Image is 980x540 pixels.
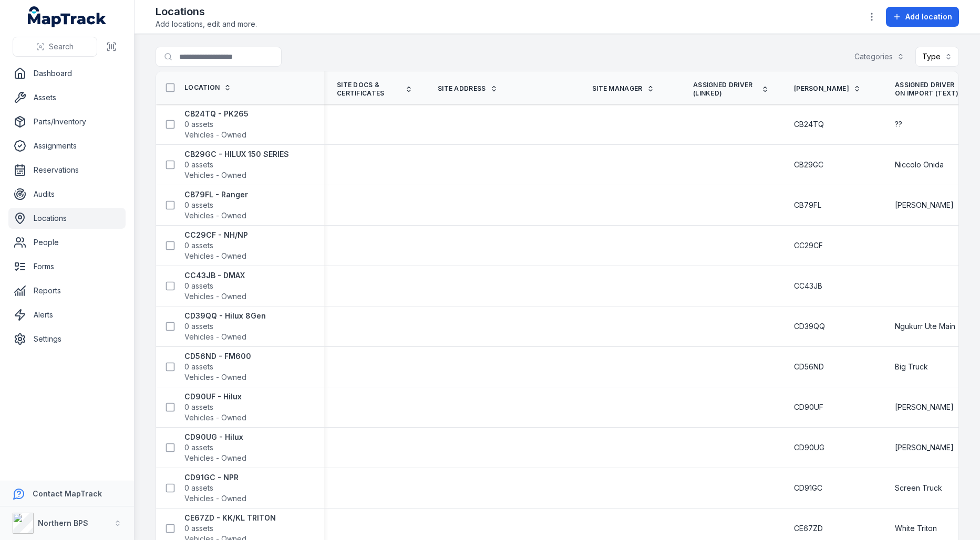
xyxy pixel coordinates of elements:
[184,391,246,423] a: CD90UF - Hilux0 assetsVehicles - Owned
[184,402,213,412] span: 0 assets
[794,240,823,251] span: CC29CF
[184,83,231,92] a: Location
[8,208,126,229] a: Locations
[184,200,213,210] span: 0 assets
[794,321,825,332] span: CD39QQ
[794,200,821,210] span: CB79FL
[8,184,126,205] a: Audits
[438,84,486,93] span: Site Address
[184,391,246,402] strong: CD90UF - Hilux
[184,189,248,200] strong: CB79FL - Ranger
[156,4,257,19] h2: Locations
[156,19,257,29] span: Add locations, edit and more.
[184,351,251,362] strong: CD56ND - FM600
[895,119,902,130] span: ??
[184,513,276,523] strong: CE67ZD - KK/KL TRITON
[794,281,822,291] span: CC43JB
[794,119,824,130] span: CB24TQ
[848,47,911,67] button: Categories
[184,332,246,342] span: Vehicles - Owned
[184,251,246,261] span: Vehicles - Owned
[184,230,248,240] strong: CC29CF - NH/NP
[184,442,213,453] span: 0 assets
[184,270,246,281] strong: CC43JB - DMAX
[8,304,126,325] a: Alerts
[794,160,823,170] span: CB29GC
[184,149,289,181] a: CB29GC - HILUX 150 SERIES0 assetsVehicles - Owned
[8,63,126,84] a: Dashboard
[794,442,824,453] span: CD90UG
[184,160,213,170] span: 0 assets
[915,47,959,67] button: Type
[184,321,213,332] span: 0 assets
[184,472,246,504] a: CD91GC - NPR0 assetsVehicles - Owned
[184,210,246,221] span: Vehicles - Owned
[8,280,126,301] a: Reports
[184,412,246,423] span: Vehicles - Owned
[184,351,251,383] a: CD56ND - FM6000 assetsVehicles - Owned
[8,232,126,253] a: People
[184,119,213,130] span: 0 assets
[184,453,246,463] span: Vehicles - Owned
[886,7,959,27] button: Add location
[184,311,266,321] strong: CD39QQ - Hilux 8Gen
[184,372,246,383] span: Vehicles - Owned
[895,362,928,372] span: Big Truck
[895,321,955,332] span: Ngukurr Ute Main
[28,6,107,27] a: MapTrack
[895,442,954,453] span: [PERSON_NAME]
[794,523,823,534] span: CE67ZD
[693,81,757,98] span: Assigned Driver (Linked)
[184,432,246,442] strong: CD90UG - Hilux
[895,523,937,534] span: White Triton
[794,402,823,412] span: CD90UF
[184,523,213,534] span: 0 assets
[184,170,246,181] span: Vehicles - Owned
[184,291,246,302] span: Vehicles - Owned
[895,402,954,412] span: [PERSON_NAME]
[592,84,643,93] span: Site Manager
[592,84,654,93] a: Site Manager
[8,135,126,156] a: Assignments
[895,160,944,170] span: Niccolo Onida
[337,81,401,98] span: Site Docs & Certificates
[8,111,126,132] a: Parts/Inventory
[184,472,246,483] strong: CD91GC - NPR
[794,84,849,93] span: [PERSON_NAME]
[895,200,954,210] span: [PERSON_NAME]
[895,81,961,98] span: Assigned Driver on Import (Text)
[184,109,249,140] a: CB24TQ - PK2650 assetsVehicles - Owned
[8,256,126,277] a: Forms
[8,160,126,181] a: Reservations
[8,329,126,350] a: Settings
[184,270,246,302] a: CC43JB - DMAX0 assetsVehicles - Owned
[337,81,412,98] a: Site Docs & Certificates
[895,81,972,98] a: Assigned Driver on Import (Text)
[38,518,88,527] strong: Northern BPS
[184,281,213,291] span: 0 assets
[49,41,74,52] span: Search
[184,130,246,140] span: Vehicles - Owned
[794,84,861,93] a: [PERSON_NAME]
[184,493,246,504] span: Vehicles - Owned
[184,149,289,160] strong: CB29GC - HILUX 150 SERIES
[184,189,248,221] a: CB79FL - Ranger0 assetsVehicles - Owned
[794,362,824,372] span: CD56ND
[184,483,213,493] span: 0 assets
[184,240,213,251] span: 0 assets
[184,432,246,463] a: CD90UG - Hilux0 assetsVehicles - Owned
[895,483,942,493] span: Screen Truck
[794,483,822,493] span: CD91GC
[438,84,498,93] a: Site Address
[184,83,220,92] span: Location
[184,362,213,372] span: 0 assets
[905,12,952,22] span: Add location
[184,109,249,119] strong: CB24TQ - PK265
[693,81,769,98] a: Assigned Driver (Linked)
[33,489,102,498] strong: Contact MapTrack
[184,311,266,342] a: CD39QQ - Hilux 8Gen0 assetsVehicles - Owned
[184,230,248,261] a: CC29CF - NH/NP0 assetsVehicles - Owned
[13,37,97,57] button: Search
[8,87,126,108] a: Assets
